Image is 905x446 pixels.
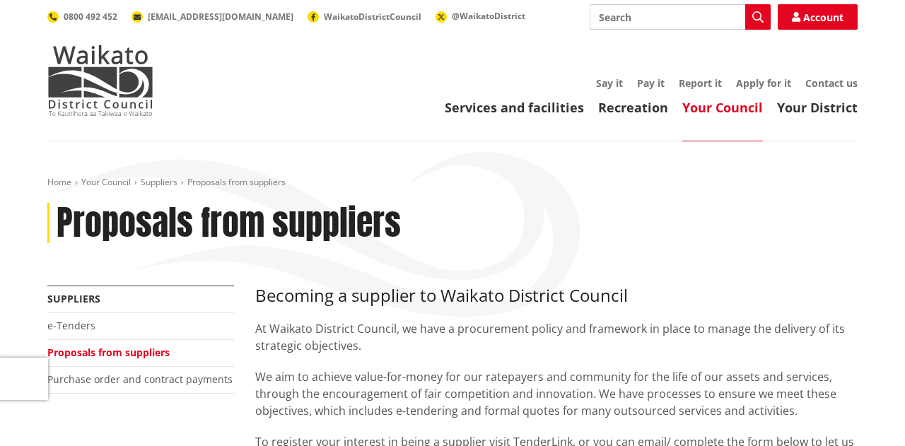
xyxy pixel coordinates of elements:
a: Your Council [682,99,763,116]
span: [EMAIL_ADDRESS][DOMAIN_NAME] [148,11,293,23]
input: Search input [590,4,771,30]
span: WaikatoDistrictCouncil [324,11,421,23]
a: [EMAIL_ADDRESS][DOMAIN_NAME] [132,11,293,23]
span: Proposals from suppliers [187,176,286,188]
span: @WaikatoDistrict [452,10,525,22]
a: @WaikatoDistrict [436,10,525,22]
a: Suppliers [141,176,177,188]
a: WaikatoDistrictCouncil [308,11,421,23]
a: Home [47,176,71,188]
span: 0800 492 452 [64,11,117,23]
p: We aim to achieve value-for-money for our ratepayers and community for the life of our assets and... [255,368,858,419]
img: Waikato District Council - Te Kaunihera aa Takiwaa o Waikato [47,45,153,116]
a: Proposals from suppliers [47,346,170,359]
nav: breadcrumb [47,177,858,189]
a: Account [778,4,858,30]
a: Your District [777,99,858,116]
a: Apply for it [736,76,791,90]
a: Contact us [805,76,858,90]
a: Pay it [637,76,665,90]
a: Suppliers [47,292,100,305]
a: Services and facilities [445,99,584,116]
a: e-Tenders [47,319,95,332]
p: At Waikato District Council, we have a procurement policy and framework in place to manage the de... [255,320,858,354]
a: 0800 492 452 [47,11,117,23]
a: Purchase order and contract payments [47,372,233,386]
h1: Proposals from suppliers [57,203,401,244]
a: Recreation [598,99,668,116]
h3: Becoming a supplier to Waikato District Council [255,286,858,306]
a: Report it [679,76,722,90]
a: Your Council [81,176,131,188]
a: Say it [596,76,623,90]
